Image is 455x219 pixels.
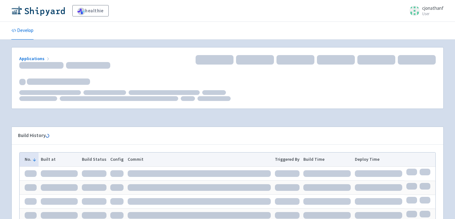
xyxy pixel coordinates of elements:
[72,5,109,16] a: healthie
[273,153,301,166] th: Triggered By
[108,153,126,166] th: Config
[18,132,427,139] div: Build History
[353,153,404,166] th: Deploy Time
[19,56,51,61] a: Applications
[126,153,273,166] th: Commit
[25,156,37,163] button: No.
[11,22,33,40] a: Develop
[422,5,444,11] span: cjonathanf
[80,153,108,166] th: Build Status
[406,6,444,16] a: cjonathanf User
[422,12,444,16] small: User
[301,153,353,166] th: Build Time
[11,6,65,16] img: Shipyard logo
[39,153,80,166] th: Built at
